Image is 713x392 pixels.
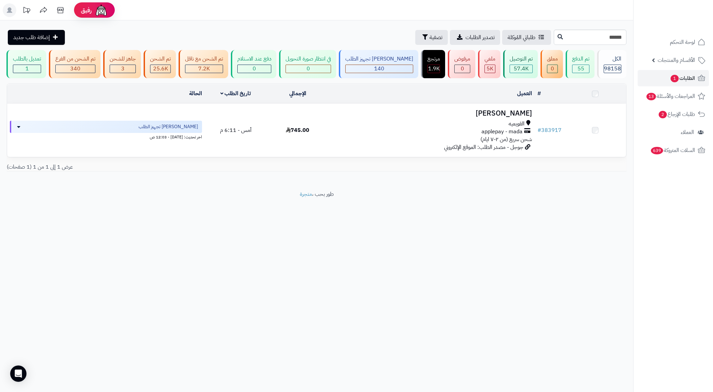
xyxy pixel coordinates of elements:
span: السلات المتروكة [650,146,695,155]
div: 0 [286,65,331,73]
button: تصفية [415,30,448,45]
span: المراجعات والأسئلة [646,91,695,101]
a: # [537,89,541,98]
div: مرفوض [454,55,470,63]
span: رفيق [81,6,92,14]
a: إضافة طلب جديد [8,30,65,45]
div: معلق [547,55,558,63]
a: تم التوصيل 57.4K [502,50,539,78]
div: 1871 [428,65,440,73]
a: الكل98158 [596,50,628,78]
span: 340 [70,65,80,73]
img: ai-face.png [94,3,108,17]
span: 98158 [604,65,621,73]
div: تعديل بالطلب [13,55,41,63]
div: تم التوصيل [510,55,533,63]
span: شحن سريع (من ٢-٧ ايام) [480,135,532,143]
div: 7222 [185,65,223,73]
a: تم الدفع 55 [564,50,596,78]
span: 25.6K [153,65,168,73]
a: [PERSON_NAME] تجهيز الطلب 140 [337,50,420,78]
div: 340 [56,65,95,73]
div: في انتظار صورة التحويل [286,55,331,63]
div: [PERSON_NAME] تجهيز الطلب [345,55,413,63]
a: تاريخ الطلب [220,89,251,98]
a: تم الشحن من الفرع 340 [48,50,102,78]
a: تم الشحن 25.6K [142,50,177,78]
div: 3 [110,65,135,73]
span: طلبات الإرجاع [658,109,695,119]
span: طلباتي المُوكلة [508,33,535,41]
div: تم الشحن من الفرع [55,55,95,63]
a: تصدير الطلبات [450,30,500,45]
span: 745.00 [286,126,309,134]
span: جوجل - مصدر الطلب: الموقع الإلكتروني [444,143,523,151]
div: 140 [346,65,413,73]
span: 13 [646,93,656,101]
div: جاهز للشحن [110,55,136,63]
span: القويعيه [509,120,525,128]
a: جاهز للشحن 3 [102,50,142,78]
span: 1 [671,75,679,83]
span: لوحة التحكم [670,37,695,47]
a: معلق 0 [539,50,564,78]
a: العملاء [638,124,709,140]
div: 0 [455,65,470,73]
span: # [537,126,541,134]
span: 0 [253,65,256,73]
div: 5030 [485,65,495,73]
img: logo-2.png [667,15,707,29]
a: مرفوض 0 [446,50,477,78]
div: 25594 [150,65,170,73]
span: تصفية [429,33,442,41]
span: 1.9K [428,65,440,73]
a: الطلبات1 [638,70,709,86]
span: 7.2K [198,65,210,73]
span: 0 [551,65,554,73]
span: إضافة طلب جديد [13,33,50,41]
div: عرض 1 إلى 1 من 1 (1 صفحات) [2,163,317,171]
a: المراجعات والأسئلة13 [638,88,709,104]
a: لوحة التحكم [638,34,709,50]
span: أمس - 6:11 م [220,126,252,134]
span: 1 [25,65,29,73]
span: الطلبات [670,73,695,83]
div: 55 [572,65,589,73]
div: 0 [238,65,271,73]
div: تم الشحن مع ناقل [185,55,223,63]
a: العميل [517,89,532,98]
div: تم الدفع [572,55,589,63]
a: الإجمالي [289,89,306,98]
div: ملغي [485,55,495,63]
div: 57367 [510,65,532,73]
span: تصدير الطلبات [465,33,495,41]
span: 0 [461,65,464,73]
a: متجرة [300,190,312,198]
a: #383917 [537,126,562,134]
h3: [PERSON_NAME] [331,109,532,117]
div: 1 [13,65,41,73]
a: مرتجع 1.9K [420,50,446,78]
span: 639 [651,147,663,155]
div: اخر تحديث: [DATE] - 12:03 ص [10,133,202,140]
a: ملغي 5K [477,50,502,78]
span: 0 [307,65,310,73]
div: تم الشحن [150,55,171,63]
span: 3 [121,65,125,73]
a: في انتظار صورة التحويل 0 [278,50,337,78]
a: الحالة [189,89,202,98]
span: applepay - mada [481,128,523,136]
div: Open Intercom Messenger [10,365,26,382]
span: 57.4K [514,65,529,73]
span: 5K [487,65,493,73]
span: العملاء [681,127,694,137]
div: الكل [604,55,621,63]
a: طلباتي المُوكلة [502,30,551,45]
span: 2 [659,111,667,119]
div: 0 [547,65,557,73]
a: تعديل بالطلب 1 [5,50,48,78]
div: دفع عند الاستلام [237,55,271,63]
span: [PERSON_NAME] تجهيز الطلب [139,123,198,130]
a: السلات المتروكة639 [638,142,709,158]
span: 55 [578,65,584,73]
